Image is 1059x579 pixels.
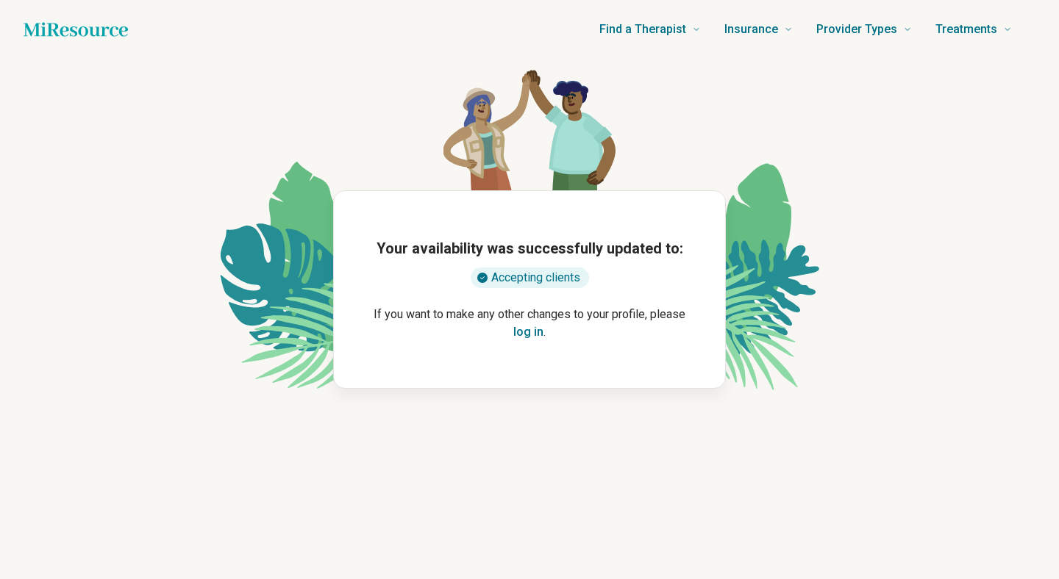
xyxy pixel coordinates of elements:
span: Find a Therapist [599,19,686,40]
button: log in [513,323,543,341]
p: If you want to make any other changes to your profile, please . [357,306,702,341]
span: Insurance [724,19,778,40]
span: Provider Types [816,19,897,40]
a: Home page [24,15,128,44]
span: Treatments [935,19,997,40]
div: Accepting clients [471,267,589,288]
h1: Your availability was successfully updated to: [377,238,683,259]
